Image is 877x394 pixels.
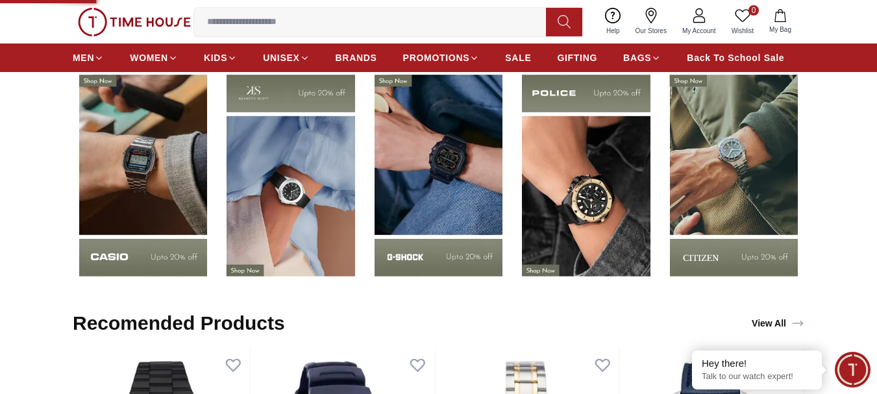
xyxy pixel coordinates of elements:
[505,51,531,64] span: SALE
[130,51,168,64] span: WOMEN
[73,51,94,64] span: MEN
[505,46,531,69] a: SALE
[687,51,784,64] span: Back To School Sale
[835,352,871,388] div: Chat Widget
[764,25,797,34] span: My Bag
[687,46,784,69] a: Back To School Sale
[761,6,799,37] button: My Bag
[702,357,812,370] div: Hey there!
[263,51,299,64] span: UNISEX
[368,65,509,286] img: Shop By Brands -Tornado - UAE
[263,46,309,69] a: UNISEX
[623,51,651,64] span: BAGS
[557,51,597,64] span: GIFTING
[749,314,807,332] a: View All
[336,46,377,69] a: BRANDS
[623,46,661,69] a: BAGS
[515,65,656,286] img: Shop By Brands - Carlton- UAE
[78,8,191,36] img: ...
[663,65,804,286] img: Shop by Brands - Ecstacy - UAE
[599,5,628,38] a: Help
[628,5,674,38] a: Our Stores
[601,26,625,36] span: Help
[73,46,104,69] a: MEN
[677,26,721,36] span: My Account
[204,51,227,64] span: KIDS
[403,51,470,64] span: PROMOTIONS
[73,312,285,335] h2: Recomended Products
[204,46,237,69] a: KIDS
[702,371,812,382] p: Talk to our watch expert!
[748,5,759,16] span: 0
[724,5,761,38] a: 0Wishlist
[726,26,759,36] span: Wishlist
[130,46,178,69] a: WOMEN
[336,51,377,64] span: BRANDS
[73,65,214,286] img: Shop by Brands - Quantum- UAE
[557,46,597,69] a: GIFTING
[630,26,672,36] span: Our Stores
[403,46,480,69] a: PROMOTIONS
[220,65,361,286] img: Shop By Brands - Casio- UAE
